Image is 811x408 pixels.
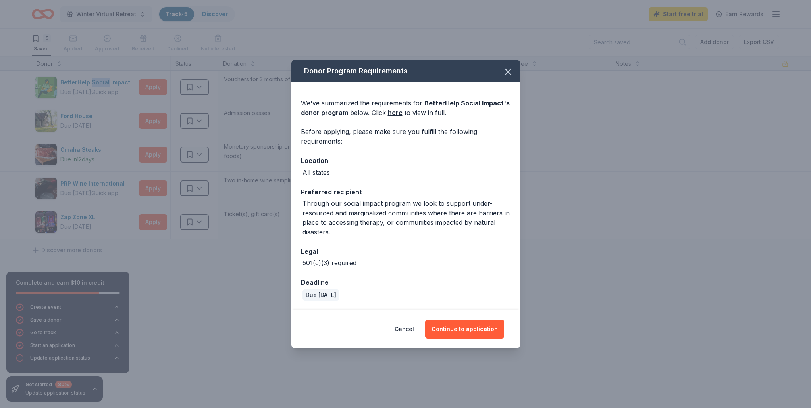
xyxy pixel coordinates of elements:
[301,246,510,257] div: Legal
[301,127,510,146] div: Before applying, please make sure you fulfill the following requirements:
[388,108,403,117] a: here
[302,199,510,237] div: Through our social impact program we look to support under-resourced and marginalized communities...
[291,60,520,82] div: Donor Program Requirements
[395,320,414,339] button: Cancel
[302,168,330,177] div: All states
[301,98,510,117] div: We've summarized the requirements for below. Click to view in full.
[302,289,339,301] div: Due [DATE]
[425,320,504,339] button: Continue to application
[301,155,510,166] div: Location
[301,187,510,197] div: Preferred recipient
[302,258,356,268] div: 501(c)(3) required
[301,277,510,287] div: Deadline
